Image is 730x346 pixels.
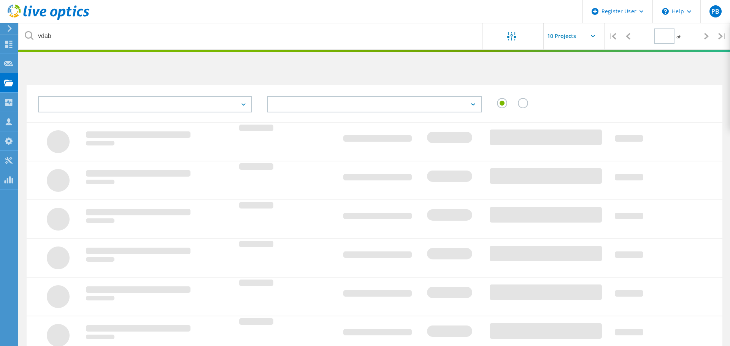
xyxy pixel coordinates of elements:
input: undefined [19,23,483,49]
div: | [714,23,730,50]
span: PB [711,8,719,14]
a: Live Optics Dashboard [8,16,89,21]
span: of [676,33,681,40]
div: | [605,23,620,50]
svg: \n [662,8,669,15]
